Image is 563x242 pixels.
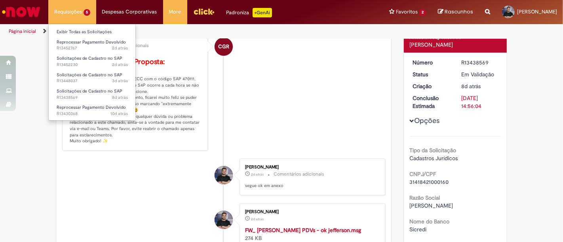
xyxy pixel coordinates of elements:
time: 27/08/2025 12:32:32 [112,62,128,68]
div: Lucas Alexandre Grahl Ribeiro [215,166,233,184]
dt: Criação [407,82,456,90]
span: 3d atrás [112,78,128,84]
span: 2d atrás [112,45,128,51]
span: Solicitações de Cadastro no SAP [57,88,122,94]
span: [PERSON_NAME] [410,202,453,209]
span: 2d atrás [251,172,264,177]
a: Aberto R13430368 : Reprocessar Pagamento Devolvido [49,103,136,118]
span: Solicitações de Cadastro no SAP [57,55,122,61]
span: 2 [419,9,426,16]
dt: Status [407,70,456,78]
a: Aberto R13438569 : Solicitações de Cadastro no SAP [49,87,136,102]
div: Em Validação [461,70,498,78]
span: Despesas Corporativas [102,8,157,16]
time: 27/08/2025 14:27:20 [112,45,128,51]
a: FW_ [PERSON_NAME] PDVs - ok jefferson.msg [245,227,361,234]
span: R13452230 [57,62,128,68]
a: Página inicial [9,28,36,34]
div: Padroniza [226,8,272,17]
a: Aberto R13452230 : Solicitações de Cadastro no SAP [49,54,136,69]
img: click_logo_yellow_360x200.png [193,6,215,17]
a: Exibir Todas as Solicitações [49,28,136,36]
span: More [169,8,181,16]
span: Solicitações de Cadastro no SAP [57,72,122,78]
b: CNPJ/CPF [410,170,436,178]
span: Sicredi [410,226,427,233]
time: 19/08/2025 18:25:46 [110,111,128,117]
div: 22/08/2025 09:01:38 [461,82,498,90]
ul: Requisições [48,24,136,121]
dt: Conclusão Estimada [407,94,456,110]
span: 2d atrás [251,217,264,221]
span: Cadastros Jurídicos [410,155,458,162]
span: [PERSON_NAME] [517,8,557,15]
div: R13438569 [461,59,498,66]
span: Favoritos [396,8,418,16]
span: R13448037 [57,78,128,84]
span: 31418421000160 [410,178,449,185]
a: Aberto R13452767 : Reprocessar Pagamento Devolvido [49,38,136,53]
dt: Número [407,59,456,66]
b: Nome do Banco [410,218,450,225]
div: [PERSON_NAME] [245,165,377,170]
p: +GenAi [253,8,272,17]
span: 8d atrás [112,95,128,100]
time: 22/08/2025 09:01:38 [461,83,481,90]
span: Rascunhos [445,8,473,15]
span: 8d atrás [461,83,481,90]
small: Comentários adicionais [274,171,324,178]
span: CGR [218,37,229,56]
div: 274 KB [245,226,377,242]
span: 10d atrás [110,111,128,117]
time: 22/08/2025 09:01:40 [112,95,128,100]
time: 27/08/2025 12:35:22 [251,172,264,177]
b: Razão Social [410,194,440,201]
time: 27/08/2025 12:35:15 [251,217,264,221]
div: Camila Garcia Rafael [215,38,233,56]
span: R13430368 [57,111,128,117]
div: [PERSON_NAME] [410,41,501,49]
b: Tipo da Solicitação [410,147,456,154]
div: [DATE] 14:56:04 [461,94,498,110]
time: 26/08/2025 12:00:41 [112,78,128,84]
span: Reprocessar Pagamento Devolvido [57,104,126,110]
a: Rascunhos [438,8,473,16]
p: segue ok em anexo [245,183,377,189]
span: 5 [84,9,90,16]
div: [PERSON_NAME] [245,210,377,214]
img: ServiceNow [1,4,42,20]
span: R13452767 [57,45,128,51]
div: Lucas Alexandre Grahl Ribeiro [215,211,233,229]
ul: Trilhas de página [6,24,369,39]
span: 2d atrás [112,62,128,68]
span: Reprocessar Pagamento Devolvido [57,39,126,45]
span: Requisições [54,8,82,16]
a: Aberto R13448037 : Solicitações de Cadastro no SAP [49,71,136,85]
span: R13438569 [57,95,128,101]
